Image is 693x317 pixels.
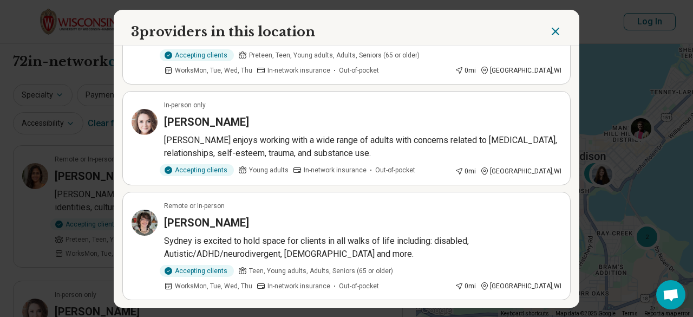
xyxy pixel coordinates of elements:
[164,100,206,110] p: In-person only
[339,66,379,75] span: Out-of-pocket
[160,164,234,176] div: Accepting clients
[249,266,393,276] span: Teen, Young adults, Adults, Seniors (65 or older)
[455,166,476,176] div: 0 mi
[249,50,420,60] span: Preteen, Teen, Young adults, Adults, Seniors (65 or older)
[339,281,379,291] span: Out-of-pocket
[164,201,225,211] p: Remote or In-person
[164,215,249,230] h3: [PERSON_NAME]
[175,66,252,75] span: Works Mon, Tue, Wed, Thu
[175,281,252,291] span: Works Mon, Tue, Wed, Thu
[455,66,476,75] div: 0 mi
[267,281,330,291] span: In-network insurance
[549,23,562,41] button: Close
[249,165,289,175] span: Young adults
[164,134,561,160] p: [PERSON_NAME] enjoys working with a wide range of adults with concerns related to [MEDICAL_DATA],...
[375,165,415,175] span: Out-of-pocket
[455,281,476,291] div: 0 mi
[164,114,249,130] h3: [PERSON_NAME]
[160,49,234,61] div: Accepting clients
[480,281,561,291] div: [GEOGRAPHIC_DATA] , WI
[304,165,367,175] span: In-network insurance
[164,235,561,261] p: Sydney is excited to hold space for clients in all walks of life including: disabled, Autistic/AD...
[480,166,561,176] div: [GEOGRAPHIC_DATA] , WI
[160,265,234,277] div: Accepting clients
[131,23,315,41] h2: 3 providers in this location
[267,66,330,75] span: In-network insurance
[480,66,561,75] div: [GEOGRAPHIC_DATA] , WI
